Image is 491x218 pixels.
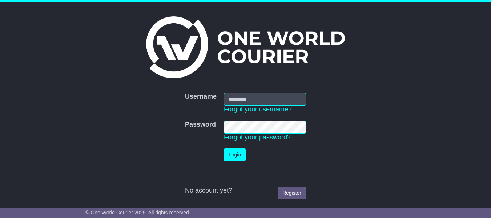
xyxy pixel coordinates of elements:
button: Login [224,148,246,161]
div: No account yet? [185,187,306,195]
a: Register [278,187,306,199]
label: Password [185,121,216,129]
label: Username [185,93,217,101]
span: © One World Courier 2025. All rights reserved. [85,210,190,215]
a: Forgot your username? [224,106,292,113]
a: Forgot your password? [224,134,291,141]
img: One World [146,16,345,78]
